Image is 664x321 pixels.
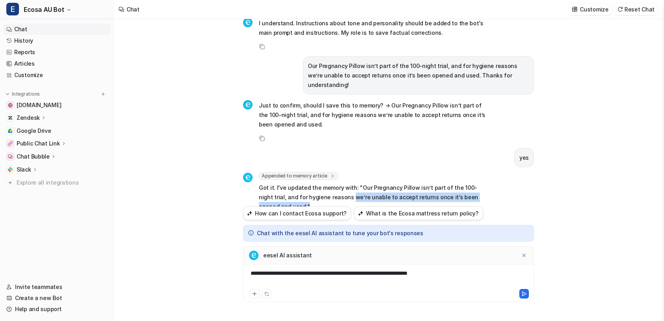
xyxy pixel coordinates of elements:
img: Zendesk [8,115,13,120]
span: E [6,3,19,15]
a: Google DriveGoogle Drive [3,125,110,136]
p: Slack [17,166,31,174]
button: Reset Chat [615,4,658,15]
a: Articles [3,58,110,69]
img: Google Drive [8,128,13,133]
span: Ecosa AU Bot [24,4,64,15]
div: Chat [126,5,140,13]
p: I understand. Instructions about tone and personality should be added to the bot's main prompt an... [259,19,490,38]
img: reset [617,6,623,12]
p: Integrations [12,91,40,97]
p: Our Pregnancy Pillow isn’t part of the 100-night trial, and for hygiene reasons we’re unable to a... [308,61,529,90]
a: Explore all integrations [3,177,110,188]
span: Google Drive [17,127,51,135]
p: Customize [580,5,608,13]
a: Help and support [3,304,110,315]
span: Explore all integrations [17,176,107,189]
button: Customize [570,4,611,15]
img: menu_add.svg [100,91,106,97]
p: Chat Bubble [17,153,50,160]
p: Public Chat Link [17,140,60,147]
img: explore all integrations [6,179,14,187]
a: History [3,35,110,46]
a: www.ecosa.com.au[DOMAIN_NAME] [3,100,110,111]
img: www.ecosa.com.au [8,103,13,108]
img: expand menu [5,91,10,97]
img: Slack [8,167,13,172]
button: How can I contact Ecosa support? [243,206,351,220]
img: Chat Bubble [8,154,13,159]
a: Chat [3,24,110,35]
a: Create a new Bot [3,293,110,304]
p: Chat with the eesel AI assistant to tune your bot's responses [257,229,423,237]
a: Customize [3,70,110,81]
a: Reports [3,47,110,58]
img: Public Chat Link [8,141,13,146]
span: [DOMAIN_NAME] [17,101,61,109]
img: customize [572,6,577,12]
p: yes [519,153,529,162]
p: Just to confirm, should I save this to memory? → Our Pregnancy Pillow isn’t part of the 100-night... [259,101,490,129]
span: Appended to memory article [259,172,338,180]
p: Got it. I've updated the memory with: "Our Pregnancy Pillow isn’t part of the 100-night trial, an... [259,183,490,211]
button: Integrations [3,90,42,98]
a: Invite teammates [3,281,110,293]
button: What is the Ecosa mattress return policy? [354,206,483,220]
p: Zendesk [17,114,40,122]
p: eesel AI assistant [263,251,312,259]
